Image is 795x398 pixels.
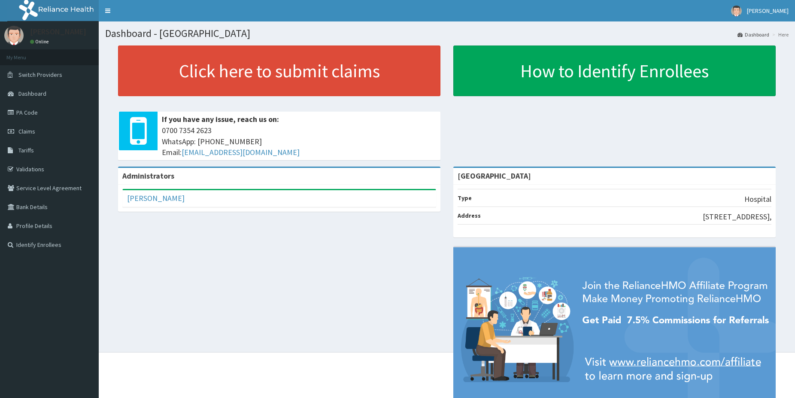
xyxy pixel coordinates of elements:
[127,193,185,203] a: [PERSON_NAME]
[162,114,279,124] b: If you have any issue, reach us on:
[118,46,440,96] a: Click here to submit claims
[18,71,62,79] span: Switch Providers
[105,28,789,39] h1: Dashboard - [GEOGRAPHIC_DATA]
[30,39,51,45] a: Online
[737,31,769,38] a: Dashboard
[122,171,174,181] b: Administrators
[453,46,776,96] a: How to Identify Enrollees
[770,31,789,38] li: Here
[458,212,481,219] b: Address
[30,28,86,36] p: [PERSON_NAME]
[18,128,35,135] span: Claims
[458,171,531,181] strong: [GEOGRAPHIC_DATA]
[703,211,771,222] p: [STREET_ADDRESS],
[162,125,436,158] span: 0700 7354 2623 WhatsApp: [PHONE_NUMBER] Email:
[744,194,771,205] p: Hospital
[18,146,34,154] span: Tariffs
[747,7,789,15] span: [PERSON_NAME]
[458,194,472,202] b: Type
[182,147,300,157] a: [EMAIL_ADDRESS][DOMAIN_NAME]
[18,90,46,97] span: Dashboard
[731,6,742,16] img: User Image
[4,26,24,45] img: User Image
